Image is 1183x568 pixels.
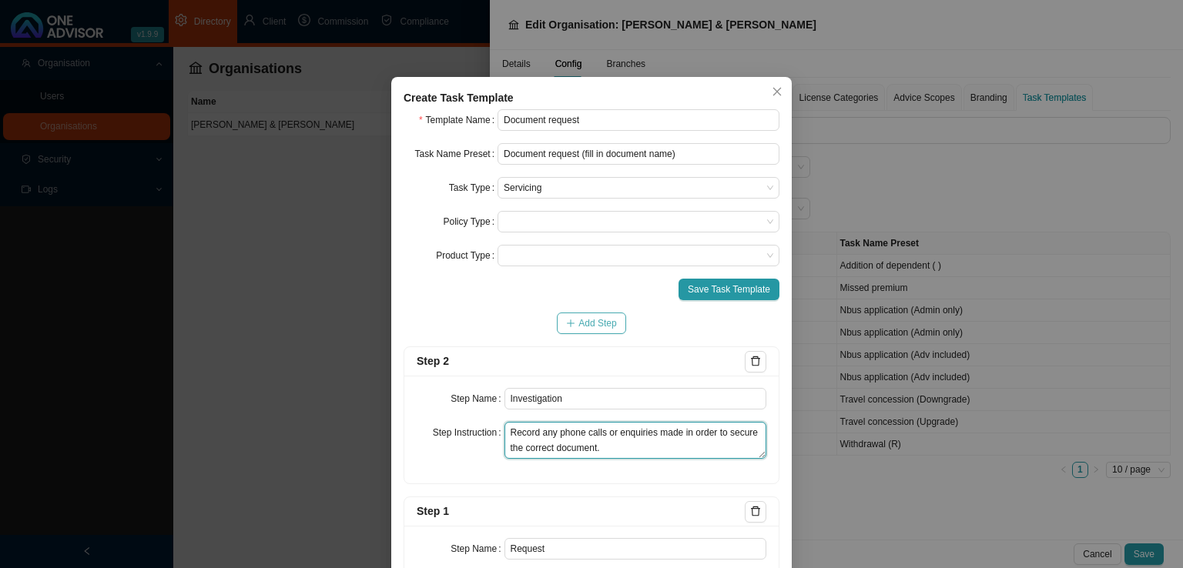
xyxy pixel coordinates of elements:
[504,422,767,459] textarea: Record any phone calls or enquiries made in order to secure the correct document.
[419,109,498,131] label: Template Name
[566,319,575,328] span: plus
[772,86,783,97] span: close
[557,312,625,334] button: Add Step
[504,178,773,198] span: Servicing
[679,279,779,300] button: Save Task Template
[436,245,498,266] label: Product Type
[578,316,616,331] span: Add Step
[417,503,745,520] div: Step 1
[766,81,788,102] button: Close
[449,177,498,199] label: Task Type
[750,356,761,366] span: delete
[451,388,504,409] label: Step Name
[417,352,745,370] div: Step 2
[415,143,498,165] label: Task Name Preset
[688,282,770,297] span: Save Task Template
[433,422,504,443] label: Step Instruction
[750,506,761,516] span: delete
[451,538,504,560] label: Step Name
[444,211,498,232] label: Policy Type
[404,89,779,106] div: Create Task Template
